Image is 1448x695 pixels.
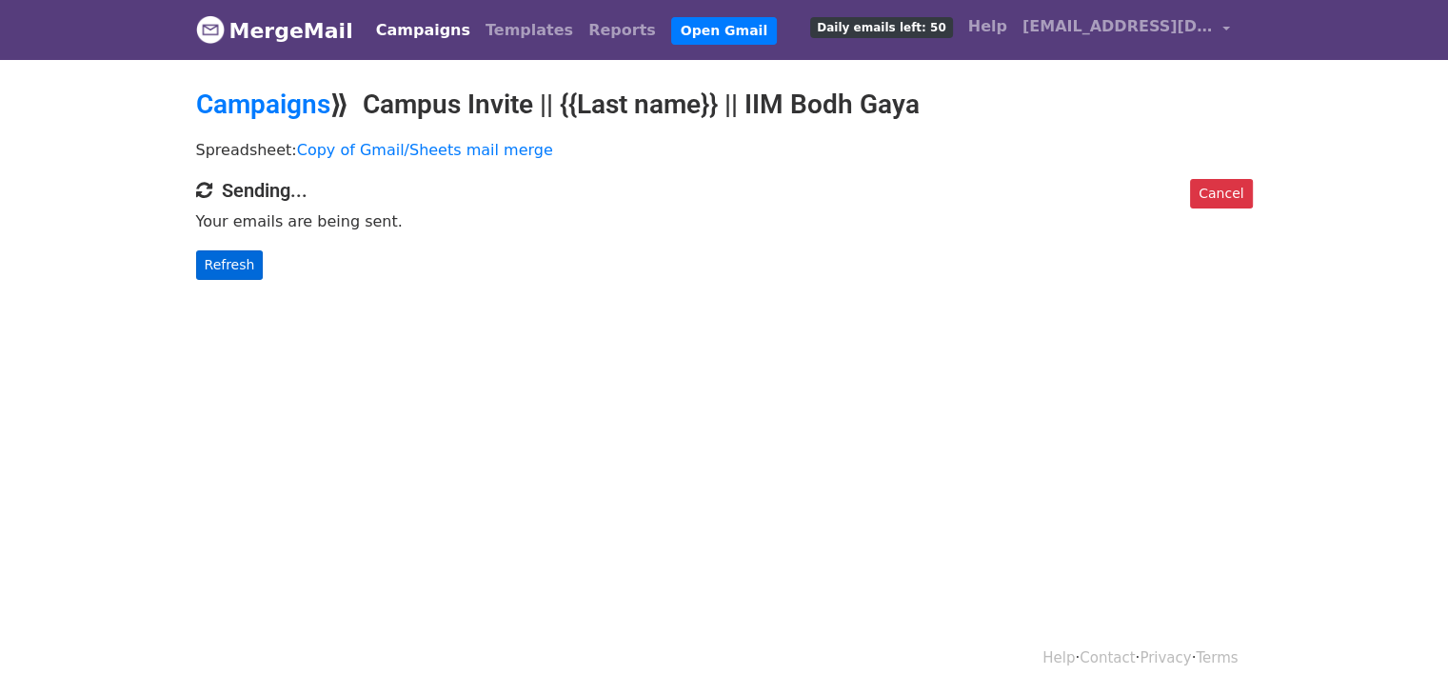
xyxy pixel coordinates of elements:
[297,141,553,159] a: Copy of Gmail/Sheets mail merge
[196,89,330,120] a: Campaigns
[196,211,1253,231] p: Your emails are being sent.
[1353,604,1448,695] iframe: Chat Widget
[1190,179,1252,208] a: Cancel
[196,89,1253,121] h2: ⟫ Campus Invite || {{Last name}} || IIM Bodh Gaya
[1015,8,1238,52] a: [EMAIL_ADDRESS][DOMAIN_NAME]
[581,11,664,50] a: Reports
[196,250,264,280] a: Refresh
[368,11,478,50] a: Campaigns
[1042,649,1075,666] a: Help
[1022,15,1213,38] span: [EMAIL_ADDRESS][DOMAIN_NAME]
[196,179,1253,202] h4: Sending...
[1080,649,1135,666] a: Contact
[1140,649,1191,666] a: Privacy
[196,140,1253,160] p: Spreadsheet:
[196,15,225,44] img: MergeMail logo
[671,17,777,45] a: Open Gmail
[196,10,353,50] a: MergeMail
[478,11,581,50] a: Templates
[810,17,952,38] span: Daily emails left: 50
[803,8,960,46] a: Daily emails left: 50
[961,8,1015,46] a: Help
[1196,649,1238,666] a: Terms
